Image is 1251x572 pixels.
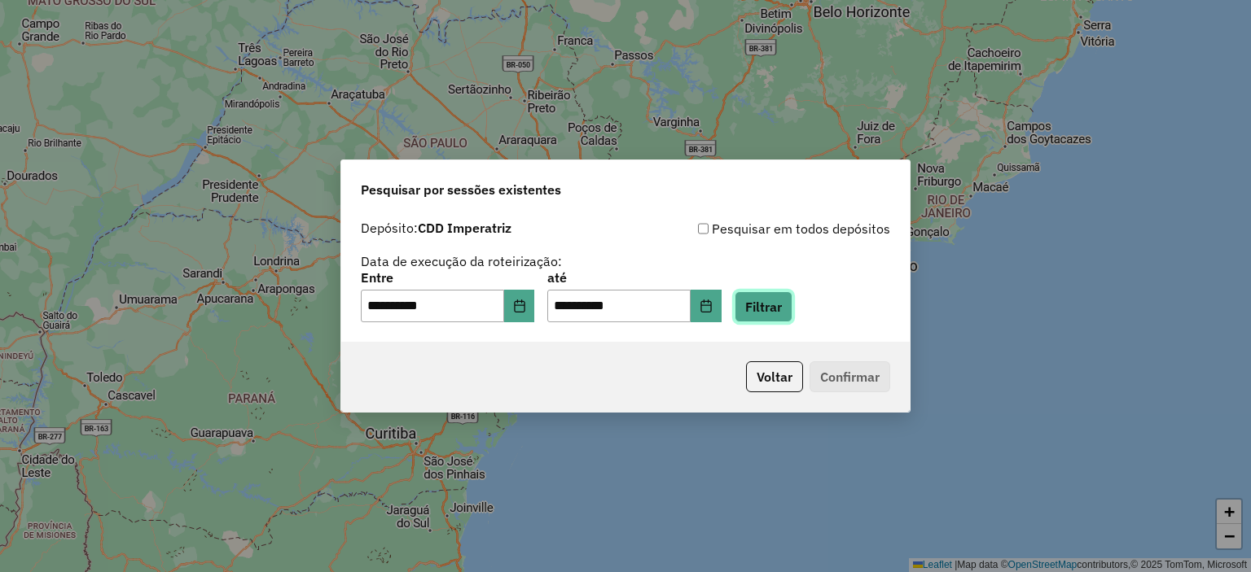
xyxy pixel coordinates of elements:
button: Filtrar [735,291,792,322]
strong: CDD Imperatriz [418,220,511,236]
div: Pesquisar em todos depósitos [625,219,890,238]
button: Choose Date [691,290,722,322]
button: Choose Date [504,290,535,322]
button: Voltar [746,361,803,392]
label: Depósito: [361,218,511,238]
label: Entre [361,268,534,287]
label: até [547,268,721,287]
label: Data de execução da roteirização: [361,251,562,271]
span: Pesquisar por sessões existentes [361,180,561,199]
